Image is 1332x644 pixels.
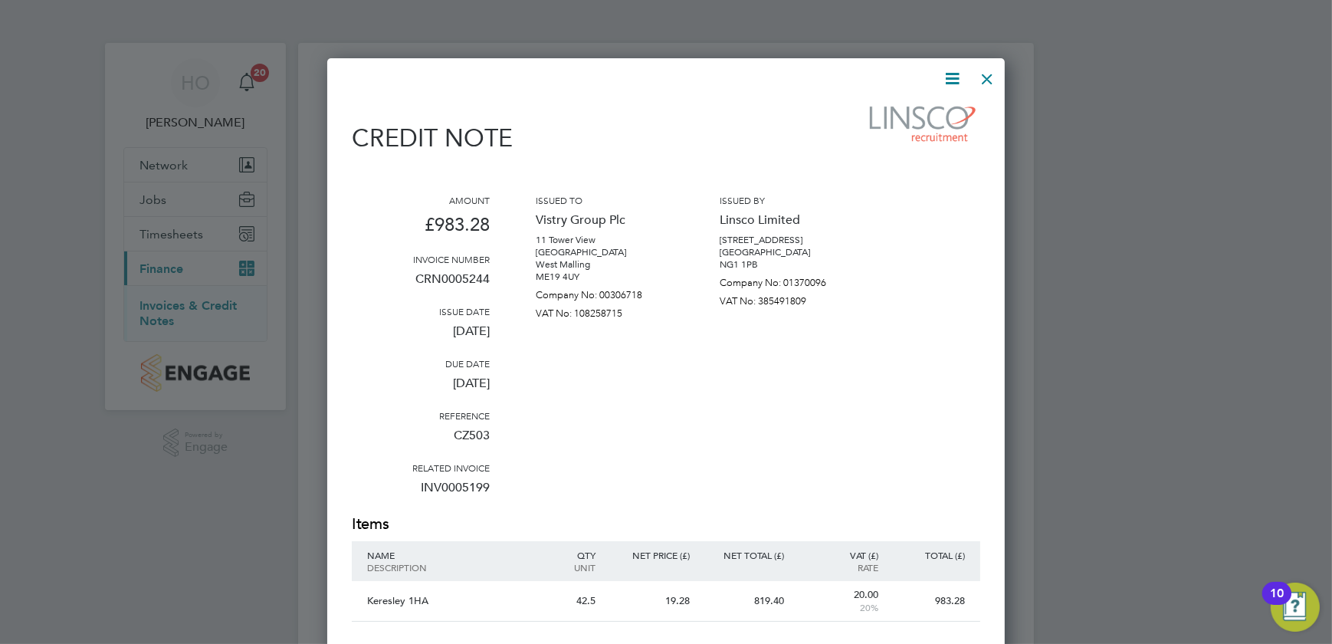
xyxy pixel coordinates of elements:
p: Company No: 01370096 [720,271,858,289]
h3: Issue date [352,305,490,317]
p: 819.40 [705,595,784,607]
p: ME19 4UY [536,271,674,283]
p: [DATE] [352,317,490,357]
p: Net total (£) [705,549,784,561]
p: 11 Tower View [536,234,674,246]
h3: Issued to [536,194,674,206]
p: [DATE] [352,370,490,409]
p: 983.28 [894,595,965,607]
p: 20% [799,601,878,613]
button: Open Resource Center, 10 new notifications [1271,583,1320,632]
h3: Due date [352,357,490,370]
h3: Invoice number [352,253,490,265]
p: NG1 1PB [720,258,858,271]
p: Unit [548,561,595,573]
h3: Related invoice [352,462,490,474]
p: Company No: 00306718 [536,283,674,301]
p: Total (£) [894,549,965,561]
h2: Items [352,514,980,535]
p: 42.5 [548,595,595,607]
p: [STREET_ADDRESS] [720,234,858,246]
p: Description [367,561,533,573]
p: 20.00 [799,589,878,601]
img: linsco-logo-remittance.png [861,100,980,146]
div: 10 [1270,593,1284,613]
p: INV0005199 [352,474,490,514]
h3: Issued by [720,194,858,206]
p: Rate [799,561,878,573]
p: QTY [548,549,595,561]
p: Name [367,549,533,561]
p: Keresley 1HA [367,595,533,607]
p: Net price (£) [611,549,690,561]
p: [GEOGRAPHIC_DATA] [720,246,858,258]
h1: Credit note [352,123,658,153]
p: £983.28 [352,206,490,253]
p: CRN0005244 [352,265,490,305]
h3: Reference [352,409,490,422]
p: VAT No: 108258715 [536,301,674,320]
p: [GEOGRAPHIC_DATA] [536,246,674,258]
p: 19.28 [611,595,690,607]
p: Linsco Limited [720,206,858,234]
p: VAT (£) [799,549,878,561]
p: West Malling [536,258,674,271]
p: Vistry Group Plc [536,206,674,234]
p: CZ503 [352,422,490,462]
h3: Amount [352,194,490,206]
p: VAT No: 385491809 [720,289,858,307]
